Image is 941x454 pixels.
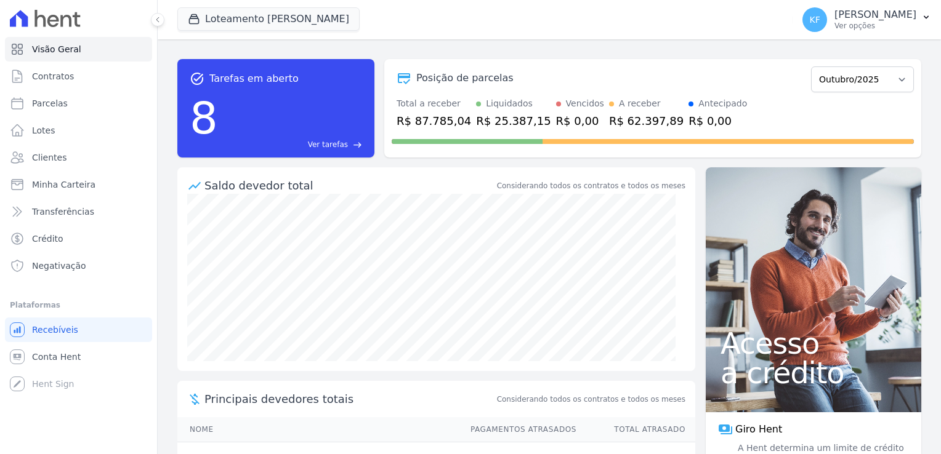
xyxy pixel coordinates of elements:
span: Lotes [32,124,55,137]
a: Conta Hent [5,344,152,369]
th: Pagamentos Atrasados [459,417,577,442]
a: Clientes [5,145,152,170]
span: Parcelas [32,97,68,110]
div: R$ 0,00 [689,113,747,129]
a: Crédito [5,226,152,251]
span: Considerando todos os contratos e todos os meses [497,394,685,405]
span: Negativação [32,260,86,272]
p: [PERSON_NAME] [834,9,916,21]
a: Negativação [5,253,152,278]
span: Contratos [32,70,74,82]
span: Crédito [32,233,63,245]
a: Contratos [5,64,152,89]
span: Recebíveis [32,324,78,336]
p: Ver opções [834,21,916,31]
div: Vencidos [566,97,604,110]
div: Total a receber [397,97,471,110]
div: Posição de parcelas [416,71,514,86]
div: Plataformas [10,298,147,313]
a: Transferências [5,199,152,224]
div: R$ 62.397,89 [609,113,684,129]
a: Minha Carteira [5,172,152,197]
span: Visão Geral [32,43,81,55]
span: Transferências [32,205,94,218]
div: Liquidados [486,97,533,110]
div: 8 [190,86,218,150]
span: Tarefas em aberto [209,71,299,86]
span: east [353,140,362,149]
div: Antecipado [698,97,747,110]
th: Total Atrasado [577,417,695,442]
a: Recebíveis [5,317,152,342]
button: KF [PERSON_NAME] Ver opções [793,2,941,37]
div: R$ 25.387,15 [476,113,551,129]
th: Nome [177,417,459,442]
div: R$ 0,00 [556,113,604,129]
a: Visão Geral [5,37,152,62]
span: KF [809,15,820,24]
span: Clientes [32,151,67,164]
a: Lotes [5,118,152,143]
span: a crédito [721,358,907,388]
button: Loteamento [PERSON_NAME] [177,7,360,31]
span: task_alt [190,71,204,86]
span: Ver tarefas [308,139,348,150]
span: Conta Hent [32,351,81,363]
a: Parcelas [5,91,152,116]
span: Minha Carteira [32,178,95,191]
div: R$ 87.785,04 [397,113,471,129]
div: A receber [619,97,661,110]
span: Giro Hent [735,422,782,437]
span: Principais devedores totais [204,391,495,407]
a: Ver tarefas east [223,139,362,150]
div: Saldo devedor total [204,177,495,194]
span: Acesso [721,329,907,358]
div: Considerando todos os contratos e todos os meses [497,180,685,191]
